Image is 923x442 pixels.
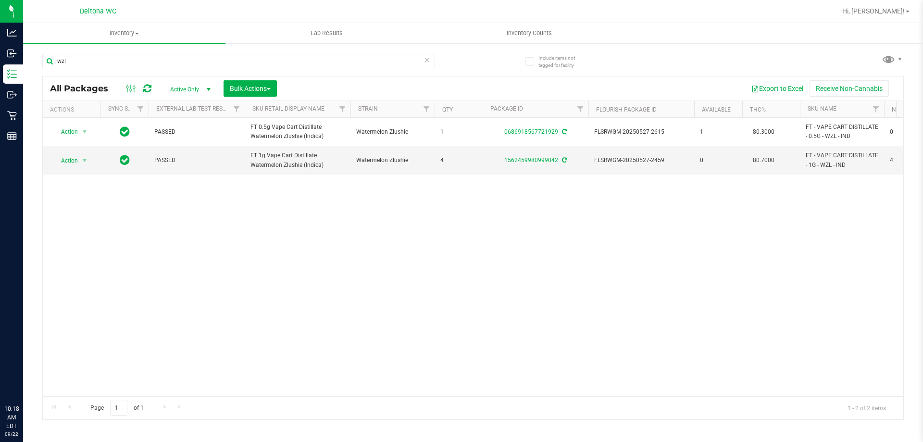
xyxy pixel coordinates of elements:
[23,23,225,43] a: Inventory
[79,154,91,167] span: select
[750,106,766,113] a: THC%
[424,54,430,66] span: Clear
[4,404,19,430] p: 10:18 AM EDT
[10,365,38,394] iframe: Resource center
[504,157,558,164] a: 1562459980999042
[490,105,523,112] a: Package ID
[154,127,239,137] span: PASSED
[594,156,688,165] span: FLSRWGM-20250527-2459
[358,105,378,112] a: Strain
[842,7,905,15] span: Hi, [PERSON_NAME]!
[110,401,127,416] input: 1
[23,29,225,38] span: Inventory
[840,401,894,415] span: 1 - 2 of 2 items
[700,127,736,137] span: 1
[504,128,558,135] a: 0686918567721929
[748,125,779,139] span: 80.3000
[225,23,428,43] a: Lab Results
[806,151,878,169] span: FT - VAPE CART DISTILLATE - 1G - WZL - IND
[250,151,345,169] span: FT 1g Vape Cart Distillate Watermelon Zlushie (Indica)
[7,28,17,38] inline-svg: Analytics
[229,101,245,117] a: Filter
[154,156,239,165] span: PASSED
[440,127,477,137] span: 1
[50,106,97,113] div: Actions
[356,127,429,137] span: Watermelon Zlushie
[594,127,688,137] span: FLSRWGM-20250527-2615
[428,23,630,43] a: Inventory Counts
[108,105,145,112] a: Sync Status
[745,80,810,97] button: Export to Excel
[7,111,17,120] inline-svg: Retail
[596,106,657,113] a: Flourish Package ID
[810,80,889,97] button: Receive Non-Cannabis
[52,154,78,167] span: Action
[120,153,130,167] span: In Sync
[156,105,232,112] a: External Lab Test Result
[700,156,736,165] span: 0
[50,83,118,94] span: All Packages
[335,101,350,117] a: Filter
[538,54,586,69] span: Include items not tagged for facility
[133,101,149,117] a: Filter
[42,54,435,68] input: Search Package ID, Item Name, SKU, Lot or Part Number...
[82,401,151,416] span: Page of 1
[7,131,17,141] inline-svg: Reports
[419,101,435,117] a: Filter
[224,80,277,97] button: Bulk Actions
[230,85,271,92] span: Bulk Actions
[120,125,130,139] span: In Sync
[440,156,477,165] span: 4
[748,153,779,167] span: 80.7000
[442,106,453,113] a: Qty
[52,125,78,139] span: Action
[494,29,565,38] span: Inventory Counts
[298,29,356,38] span: Lab Results
[7,90,17,100] inline-svg: Outbound
[7,69,17,79] inline-svg: Inventory
[80,7,116,15] span: Deltona WC
[561,128,567,135] span: Sync from Compliance System
[808,105,836,112] a: SKU Name
[573,101,588,117] a: Filter
[806,123,878,141] span: FT - VAPE CART DISTILLATE - 0.5G - WZL - IND
[4,430,19,438] p: 09/22
[7,49,17,58] inline-svg: Inbound
[356,156,429,165] span: Watermelon Zlushie
[252,105,324,112] a: Sku Retail Display Name
[250,123,345,141] span: FT 0.5g Vape Cart Distillate Watermelon Zlushie (Indica)
[79,125,91,139] span: select
[868,101,884,117] a: Filter
[702,106,731,113] a: Available
[561,157,567,164] span: Sync from Compliance System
